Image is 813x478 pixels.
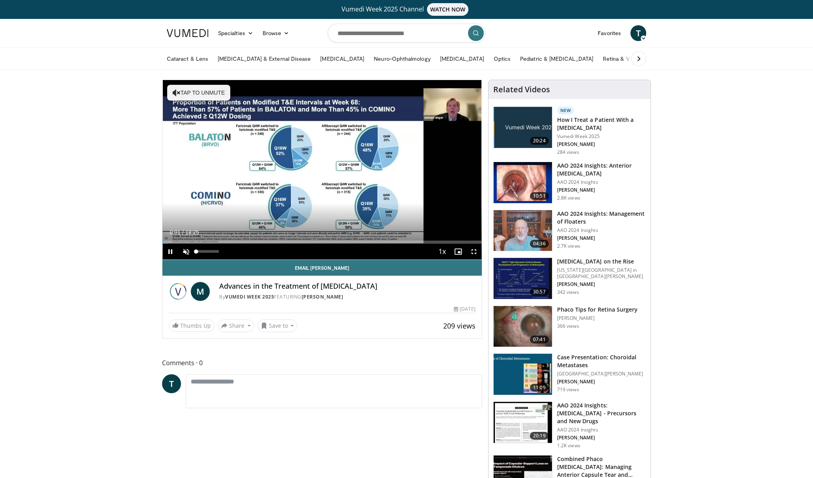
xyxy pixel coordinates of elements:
[258,25,294,41] a: Browse
[162,260,482,276] a: Email [PERSON_NAME]
[557,353,646,369] h3: Case Presentation: Choroidal Metastases
[427,3,469,16] span: WATCH NOW
[557,116,646,132] h3: How I Treat a Patient With a [MEDICAL_DATA]
[443,321,475,330] span: 209 views
[557,227,646,233] p: AAO 2024 Insights
[191,282,210,301] a: M
[557,379,646,385] p: [PERSON_NAME]
[557,289,579,295] p: 342 views
[162,51,213,67] a: Cataract & Lens
[185,229,199,235] span: 18:25
[170,229,180,235] span: 0:01
[530,137,549,145] span: 20:24
[213,51,315,67] a: [MEDICAL_DATA] & External Disease
[515,51,598,67] a: Pediatric & [MEDICAL_DATA]
[213,25,258,41] a: Specialties
[557,315,638,321] p: [PERSON_NAME]
[328,24,485,43] input: Search topics, interventions
[196,250,218,253] div: Volume Level
[225,293,274,300] a: Vumedi Week 2025
[169,319,214,332] a: Thumbs Up
[162,358,482,368] span: Comments 0
[557,149,579,155] p: 284 views
[557,323,579,329] p: 366 views
[557,427,646,433] p: AAO 2024 Insights
[530,384,549,392] span: 11:09
[162,374,181,393] a: T
[167,85,230,101] button: Tap to unmute
[493,353,646,395] a: 11:09 Case Presentation: Choroidal Metastases [GEOGRAPHIC_DATA][PERSON_NAME] [PERSON_NAME] 719 views
[494,107,552,148] img: 02d29458-18ce-4e7f-be78-7423ab9bdffd.jpg.150x105_q85_crop-smart_upscale.jpg
[315,51,369,67] a: [MEDICAL_DATA]
[557,281,646,288] p: [PERSON_NAME]
[218,319,254,332] button: Share
[257,319,298,332] button: Save to
[162,241,482,244] div: Progress Bar
[466,244,482,260] button: Fullscreen
[494,354,552,395] img: 9cedd946-ce28-4f52-ae10-6f6d7f6f31c7.150x105_q85_crop-smart_upscale.jpg
[493,306,646,347] a: 07:41 Phaco Tips for Retina Surgery [PERSON_NAME] 366 views
[493,210,646,252] a: 04:36 AAO 2024 Insights: Management of Floaters AAO 2024 Insights [PERSON_NAME] 2.7K views
[494,162,552,203] img: fd942f01-32bb-45af-b226-b96b538a46e6.150x105_q85_crop-smart_upscale.jpg
[557,306,638,314] h3: Phaco Tips for Retina Surgery
[530,432,549,440] span: 20:19
[557,401,646,425] h3: AAO 2024 Insights: [MEDICAL_DATA] - Precursors and New Drugs
[530,192,549,200] span: 10:51
[494,402,552,443] img: df587403-7b55-4f98-89e9-21b63a902c73.150x105_q85_crop-smart_upscale.jpg
[557,243,580,249] p: 2.7K views
[557,435,646,441] p: [PERSON_NAME]
[557,267,646,280] p: [US_STATE][GEOGRAPHIC_DATA] in [GEOGRAPHIC_DATA][PERSON_NAME]
[489,51,515,67] a: Optics
[169,282,188,301] img: Vumedi Week 2025
[450,244,466,260] button: Enable picture-in-picture mode
[598,51,652,67] a: Retina & Vitreous
[494,258,552,299] img: 4ce8c11a-29c2-4c44-a801-4e6d49003971.150x105_q85_crop-smart_upscale.jpg
[557,235,646,241] p: [PERSON_NAME]
[557,179,646,185] p: AAO 2024 Insights
[557,258,646,265] h3: [MEDICAL_DATA] on the Rise
[182,229,184,235] span: /
[494,210,552,251] img: 8e655e61-78ac-4b3e-a4e7-f43113671c25.150x105_q85_crop-smart_upscale.jpg
[454,306,475,313] div: [DATE]
[493,85,550,94] h4: Related Videos
[630,25,646,41] a: T
[178,244,194,260] button: Unmute
[167,29,209,37] img: VuMedi Logo
[557,195,580,201] p: 2.8K views
[557,443,580,449] p: 1.2K views
[493,401,646,449] a: 20:19 AAO 2024 Insights: [MEDICAL_DATA] - Precursors and New Drugs AAO 2024 Insights [PERSON_NAME...
[435,51,489,67] a: [MEDICAL_DATA]
[557,133,646,140] p: Vumedi Week 2025
[557,210,646,226] h3: AAO 2024 Insights: Management of Floaters
[219,293,475,301] div: By FEATURING
[557,141,646,148] p: [PERSON_NAME]
[493,258,646,299] a: 30:57 [MEDICAL_DATA] on the Rise [US_STATE][GEOGRAPHIC_DATA] in [GEOGRAPHIC_DATA][PERSON_NAME] [P...
[557,187,646,193] p: [PERSON_NAME]
[219,282,475,291] h4: Advances in the Treatment of [MEDICAL_DATA]
[493,162,646,204] a: 10:51 AAO 2024 Insights: Anterior [MEDICAL_DATA] AAO 2024 Insights [PERSON_NAME] 2.8K views
[493,106,646,155] a: 20:24 New How I Treat a Patient With a [MEDICAL_DATA] Vumedi Week 2025 [PERSON_NAME] 284 views
[434,244,450,260] button: Playback Rate
[557,371,646,377] p: [GEOGRAPHIC_DATA][PERSON_NAME]
[557,387,579,393] p: 719 views
[302,293,343,300] a: [PERSON_NAME]
[168,3,645,16] a: Vumedi Week 2025 ChannelWATCH NOW
[530,240,549,248] span: 04:36
[530,336,549,344] span: 07:41
[593,25,626,41] a: Favorites
[557,106,574,114] p: New
[162,244,178,260] button: Pause
[530,288,549,296] span: 30:57
[494,306,552,347] img: 2b0bc81e-4ab6-4ab1-8b29-1f6153f15110.150x105_q85_crop-smart_upscale.jpg
[557,162,646,177] h3: AAO 2024 Insights: Anterior [MEDICAL_DATA]
[369,51,435,67] a: Neuro-Ophthalmology
[162,80,482,260] video-js: Video Player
